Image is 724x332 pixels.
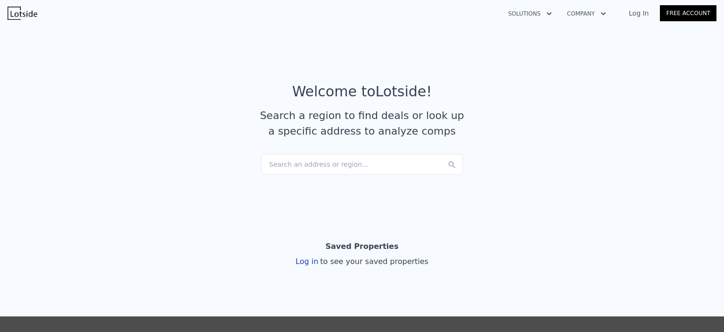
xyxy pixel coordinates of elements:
span: to see your saved properties [318,257,428,266]
div: Welcome to Lotside ! [292,83,432,100]
a: Log In [617,9,660,18]
button: Company [559,5,614,22]
div: Search an address or region... [261,154,463,175]
div: Search a region to find deals or look up a specific address to analyze comps [256,108,468,139]
div: Log in [296,256,428,267]
img: Lotside [8,7,37,20]
div: Saved Properties [326,237,399,256]
a: Free Account [660,5,716,21]
button: Solutions [501,5,559,22]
